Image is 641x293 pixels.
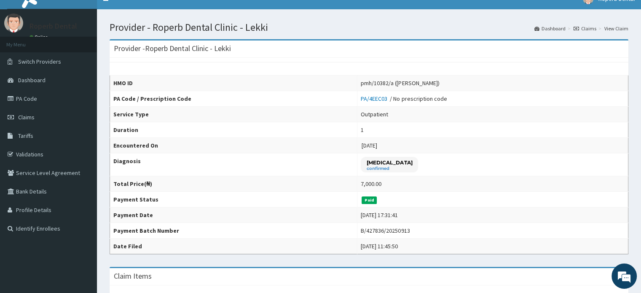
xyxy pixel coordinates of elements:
span: Paid [362,196,377,204]
div: 1 [361,126,364,134]
div: [DATE] 11:45:50 [361,242,398,250]
th: Payment Status [110,192,357,207]
div: [DATE] 17:31:41 [361,211,398,219]
th: Date Filed [110,239,357,254]
th: Encountered On [110,138,357,153]
p: Roperb Dental [30,22,77,30]
div: pmh/10382/a ([PERSON_NAME]) [361,79,439,87]
th: Diagnosis [110,153,357,176]
h1: Provider - Roperb Dental Clinic - Lekki [110,22,628,33]
a: Online [30,34,50,40]
th: Service Type [110,107,357,122]
div: B/427836/20250913 [361,226,410,235]
small: confirmed [367,167,412,171]
img: User Image [4,13,23,32]
th: Payment Date [110,207,357,223]
div: Outpatient [361,110,388,118]
span: Switch Providers [18,58,61,65]
span: Claims [18,113,35,121]
a: PA/4EEC03 [361,95,390,102]
span: Tariffs [18,132,33,140]
h3: Provider - Roperb Dental Clinic - Lekki [114,45,231,52]
th: Payment Batch Number [110,223,357,239]
h3: Claim Items [114,272,152,280]
th: Duration [110,122,357,138]
span: [DATE] [362,142,377,149]
p: [MEDICAL_DATA] [367,159,412,166]
div: 7,000.00 [361,180,381,188]
a: Claims [574,25,596,32]
th: PA Code / Prescription Code [110,91,357,107]
th: Total Price(₦) [110,176,357,192]
span: Dashboard [18,76,46,84]
div: / No prescription code [361,94,447,103]
a: Dashboard [534,25,566,32]
a: View Claim [604,25,628,32]
th: HMO ID [110,75,357,91]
